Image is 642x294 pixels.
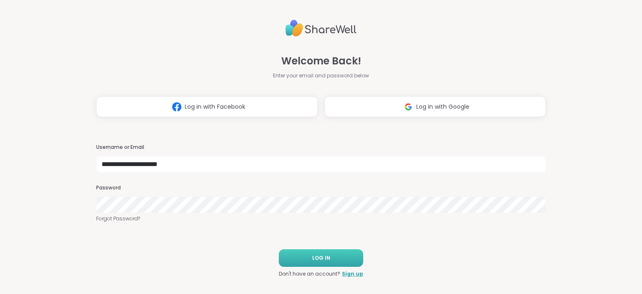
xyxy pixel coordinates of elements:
img: ShareWell Logomark [400,99,416,115]
a: Forgot Password? [96,215,545,222]
span: Welcome Back! [281,54,361,69]
span: Enter your email and password below [273,72,369,79]
button: Log in with Facebook [96,96,318,117]
h3: Password [96,184,545,192]
a: Sign up [342,270,363,278]
img: ShareWell Logo [285,16,357,40]
span: Log in with Facebook [185,102,245,111]
span: LOG IN [312,254,330,262]
span: Don't have an account? [279,270,340,278]
span: Log in with Google [416,102,469,111]
h3: Username or Email [96,144,545,151]
img: ShareWell Logomark [169,99,185,115]
button: LOG IN [279,249,363,267]
button: Log in with Google [324,96,546,117]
